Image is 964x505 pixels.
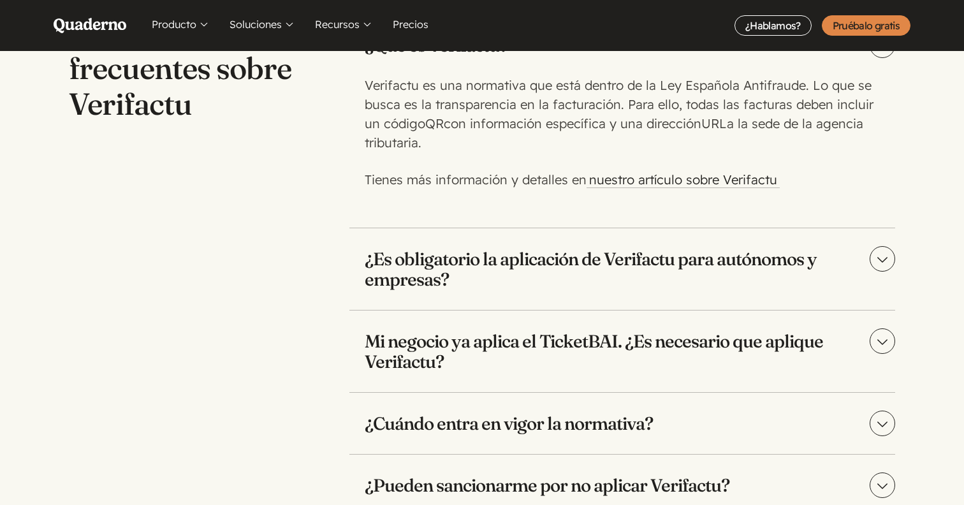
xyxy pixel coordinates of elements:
h2: Preguntas frecuentes sobre Verifactu [69,15,298,122]
abbr: Uniform Resource Locator [701,115,727,131]
summary: Mi negocio ya aplica el TicketBAI. ¿Es necesario que aplique Verifactu? [349,311,895,392]
summary: ¿Cuándo entra en vigor la normativa? [349,393,895,454]
p: Tienes más información y detalles en [365,170,875,189]
p: Verifactu es una normativa que está dentro de la Ley Española Antifraude. Lo que se busca es la t... [365,76,875,152]
abbr: Quick Response [425,115,444,131]
summary: ¿Es obligatorio la aplicación de Verifactu para autónomos y empresas? [349,228,895,310]
a: Pruébalo gratis [822,15,910,36]
a: ¿Hablamos? [734,15,812,36]
a: nuestro artículo sobre Verifactu [587,172,780,188]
